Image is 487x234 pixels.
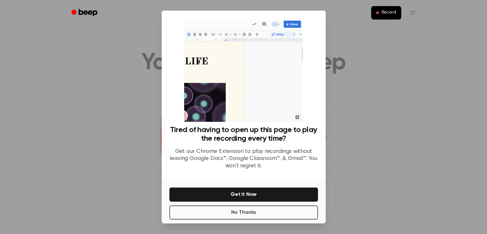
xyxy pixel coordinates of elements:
[169,205,318,220] button: No Thanks
[169,126,318,143] h3: Tired of having to open up this page to play the recording every time?
[169,148,318,170] p: Get our Chrome Extension to play recordings without leaving Google Docs™, Google Classroom™, & Gm...
[405,5,420,21] button: Open menu
[169,188,318,202] button: Get It Now
[67,7,103,19] a: Beep
[184,18,303,122] img: Beep extension in action
[371,6,401,20] button: Record
[381,10,396,16] span: Record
